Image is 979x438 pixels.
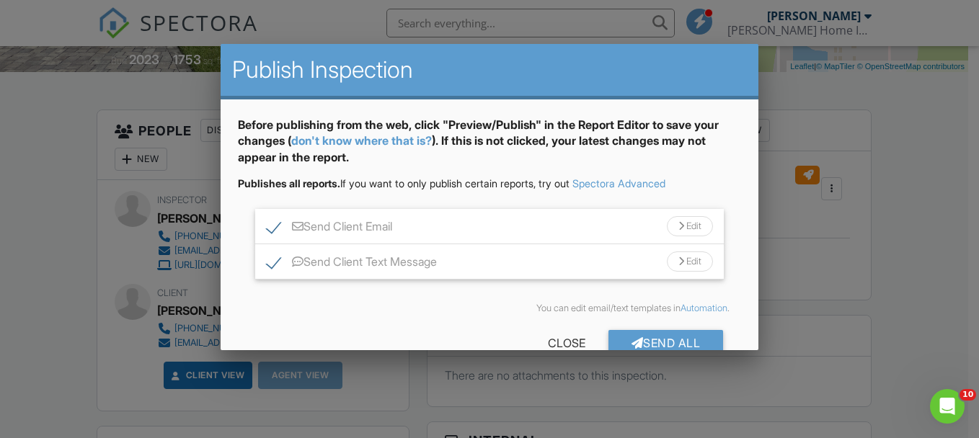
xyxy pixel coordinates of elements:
div: Before publishing from the web, click "Preview/Publish" in the Report Editor to save your changes... [238,117,742,176]
a: Automation [681,303,727,313]
span: 10 [960,389,976,401]
iframe: Intercom live chat [930,389,965,424]
span: If you want to only publish certain reports, try out [238,177,570,189]
a: Spectora Advanced [572,177,665,189]
label: Send Client Email [267,220,392,238]
a: don't know where that is? [291,133,432,148]
div: Close [525,330,608,356]
strong: Publishes all reports. [238,177,340,189]
div: Edit [667,216,713,236]
h2: Publish Inspection [232,55,748,84]
label: Send Client Text Message [267,255,437,273]
div: Edit [667,251,713,272]
div: Send All [608,330,724,356]
div: You can edit email/text templates in . [249,303,730,314]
